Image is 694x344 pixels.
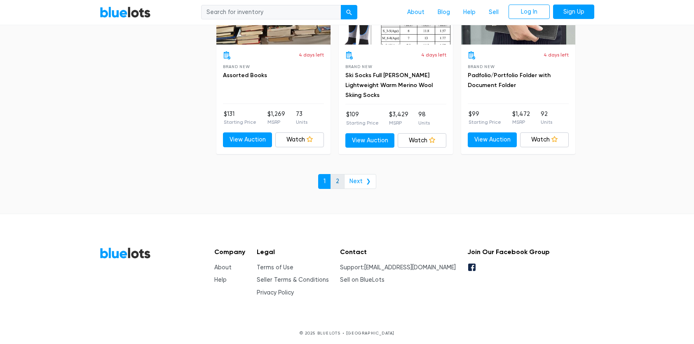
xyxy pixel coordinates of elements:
li: $99 [469,110,501,126]
a: Sign Up [553,5,594,19]
a: Seller Terms & Conditions [257,276,329,283]
p: Starting Price [346,119,379,127]
a: Privacy Policy [257,289,294,296]
a: View Auction [223,132,272,147]
p: 4 days left [421,51,446,59]
a: [EMAIL_ADDRESS][DOMAIN_NAME] [364,264,456,271]
p: Units [296,118,307,126]
a: 2 [331,174,345,189]
li: $131 [224,110,256,126]
a: Help [214,276,227,283]
a: View Auction [468,132,517,147]
a: Watch [520,132,569,147]
p: 4 days left [544,51,569,59]
p: MSRP [389,119,408,127]
a: Watch [398,133,447,148]
p: Units [541,118,552,126]
h5: Legal [257,248,329,256]
li: $1,472 [512,110,530,126]
a: Assorted Books [223,72,267,79]
p: 4 days left [299,51,324,59]
li: 92 [541,110,552,126]
a: Help [457,5,482,20]
a: BlueLots [100,6,151,18]
h5: Contact [340,248,456,256]
a: Ski Socks Full [PERSON_NAME] Lightweight Warm Merino Wool Skiing Socks [345,72,433,99]
h5: Join Our Facebook Group [467,248,550,256]
li: $3,429 [389,110,408,127]
a: Log In [509,5,550,19]
a: About [401,5,431,20]
h5: Company [214,248,245,256]
p: Units [418,119,430,127]
a: Sell [482,5,505,20]
a: About [214,264,232,271]
li: 73 [296,110,307,126]
a: Terms of Use [257,264,293,271]
a: Blog [431,5,457,20]
a: View Auction [345,133,394,148]
li: 98 [418,110,430,127]
span: Brand New [223,64,250,69]
a: Padfolio/Portfolio Folder with Document Folder [468,72,551,89]
a: Sell on BlueLots [340,276,385,283]
a: 1 [318,174,331,189]
span: Brand New [345,64,372,69]
li: $1,269 [267,110,285,126]
p: Starting Price [469,118,501,126]
li: $109 [346,110,379,127]
p: MSRP [512,118,530,126]
span: Brand New [468,64,495,69]
input: Search for inventory [201,5,341,20]
li: Support: [340,263,456,272]
p: Starting Price [224,118,256,126]
a: Next ❯ [344,174,376,189]
p: MSRP [267,118,285,126]
p: © 2025 BLUELOTS • [GEOGRAPHIC_DATA] [100,330,594,336]
a: BlueLots [100,247,151,259]
a: Watch [275,132,324,147]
